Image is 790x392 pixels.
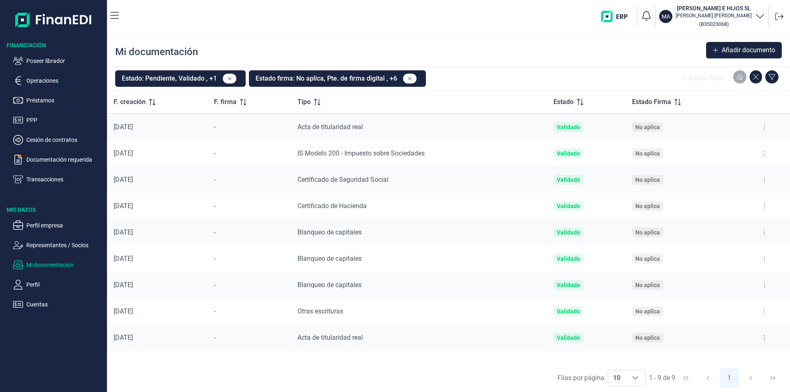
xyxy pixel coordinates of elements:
div: - [214,307,284,315]
div: Validado [557,334,580,341]
p: MA [662,12,670,21]
button: Perfil [13,280,104,290]
button: Añadir documento [706,42,782,58]
p: Transacciones [26,174,104,184]
button: Last Page [763,368,783,388]
div: No aplica [635,176,660,183]
p: PPP [26,115,104,125]
p: Cuentas [26,299,104,309]
button: Mi documentación [13,260,104,270]
p: Representantes / Socios [26,240,104,250]
p: Poseer librador [26,56,104,66]
p: Mi documentación [26,260,104,270]
div: - [214,176,284,184]
button: Estado firma: No aplica, Pte. de firma digital , +6 [249,70,426,87]
button: Next Page [741,368,761,388]
button: Poseer librador [13,56,104,66]
p: Operaciones [26,76,104,86]
span: Blanqueo de capitales [297,281,362,289]
div: Validado [557,229,580,236]
p: [PERSON_NAME] [PERSON_NAME] [676,12,752,19]
div: [DATE] [114,123,201,131]
div: Validado [557,176,580,183]
button: PPP [13,115,104,125]
div: No aplica [635,282,660,288]
button: Préstamos [13,95,104,105]
div: No aplica [635,150,660,157]
span: Certificado de Seguridad Social [297,176,388,183]
button: Estado: Pendiente, Validado , +1 [115,70,246,87]
span: Otras escrituras [297,307,343,315]
div: Validado [557,282,580,288]
div: No aplica [635,308,660,315]
div: [DATE] [114,149,201,158]
div: No aplica [635,334,660,341]
span: Añadir documento [722,45,775,55]
button: Operaciones [13,76,104,86]
button: Previous Page [698,368,718,388]
div: Filas por página [558,373,604,383]
img: erp [601,11,634,22]
small: Copiar cif [699,21,729,27]
button: MA[PERSON_NAME] E HIJOS SL[PERSON_NAME] [PERSON_NAME](B35023068) [659,4,765,29]
div: Validado [557,308,580,315]
div: - [214,149,284,158]
span: Estado Firma [632,97,671,107]
p: Documentación requerida [26,155,104,165]
img: Logo de aplicación [15,7,92,33]
div: - [214,202,284,210]
p: Préstamos [26,95,104,105]
p: Perfil [26,280,104,290]
span: IS Modelo 200 - Impuesto sobre Sociedades [297,149,425,157]
div: [DATE] [114,334,201,342]
span: F. creación [114,97,146,107]
div: - [214,228,284,237]
button: Cuentas [13,299,104,309]
button: Representantes / Socios [13,240,104,250]
div: [DATE] [114,255,201,263]
div: Validado [557,255,580,262]
button: First Page [676,368,696,388]
div: No aplica [635,203,660,209]
button: Documentación requerida [13,155,104,165]
div: Mi documentación [115,45,198,58]
div: [DATE] [114,176,201,184]
div: Validado [557,150,580,157]
p: Perfil empresa [26,220,104,230]
button: Perfil empresa [13,220,104,230]
div: - [214,334,284,342]
div: [DATE] [114,307,201,315]
button: Cesión de contratos [13,135,104,145]
div: Validado [557,124,580,130]
button: Transacciones [13,174,104,184]
span: F. firma [214,97,237,107]
div: [DATE] [114,202,201,210]
div: No aplica [635,255,660,262]
div: - [214,281,284,289]
button: Page 1 [720,368,739,388]
div: Choose [625,370,645,386]
div: [DATE] [114,228,201,237]
div: No aplica [635,229,660,236]
div: [DATE] [114,281,201,289]
span: Estado [553,97,574,107]
h3: [PERSON_NAME] E HIJOS SL [676,4,752,12]
p: Cesión de contratos [26,135,104,145]
span: Certificado de Hacienda [297,202,367,210]
div: - [214,255,284,263]
span: Blanqueo de capitales [297,228,362,236]
span: 1 - 9 de 9 [649,375,675,381]
div: Validado [557,203,580,209]
span: 10 [608,370,625,386]
span: Blanqueo de capitales [297,255,362,262]
div: - [214,123,284,131]
span: Acta de titularidad real [297,334,363,341]
div: No aplica [635,124,660,130]
span: Acta de titularidad real [297,123,363,131]
span: Tipo [297,97,311,107]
